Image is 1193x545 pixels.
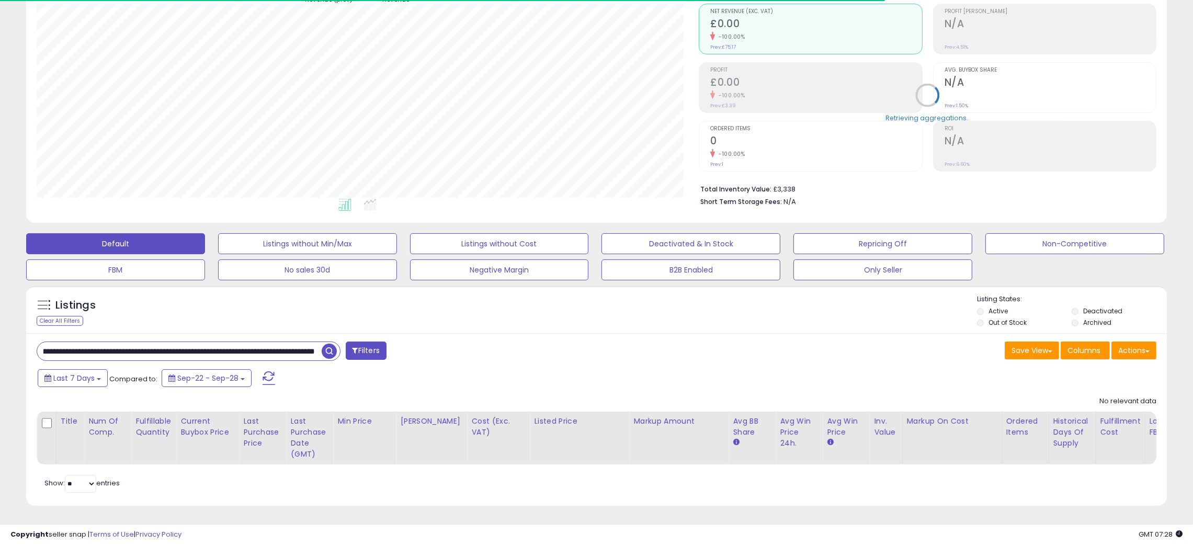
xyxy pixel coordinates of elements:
div: Avg Win Price [827,416,865,438]
div: Fulfillment Cost [1100,416,1141,438]
small: Avg Win Price. [827,438,833,447]
button: Last 7 Days [38,369,108,387]
div: Markup on Cost [907,416,997,427]
button: Columns [1061,342,1110,359]
label: Active [989,306,1008,315]
div: Last Purchase Date (GMT) [290,416,328,460]
small: Avg BB Share. [733,438,739,447]
div: Avg BB Share [733,416,771,438]
label: Archived [1083,318,1111,327]
div: Min Price [337,416,391,427]
a: Terms of Use [89,529,134,539]
div: [PERSON_NAME] [400,416,462,427]
button: Default [26,233,205,254]
div: Low Price FBA [1150,416,1188,438]
button: Filters [346,342,387,360]
div: Current Buybox Price [180,416,234,438]
div: Markup Amount [633,416,724,427]
button: Sep-22 - Sep-28 [162,369,252,387]
div: Fulfillable Quantity [135,416,172,438]
div: seller snap | | [10,530,181,540]
div: Ordered Items [1006,416,1044,438]
strong: Copyright [10,529,49,539]
span: 2025-10-7 07:28 GMT [1139,529,1183,539]
button: Only Seller [793,259,972,280]
div: Last Purchase Price [243,416,281,449]
div: Num of Comp. [88,416,127,438]
div: Historical Days Of Supply [1053,416,1092,449]
label: Out of Stock [989,318,1027,327]
a: Privacy Policy [135,529,181,539]
button: Save View [1005,342,1059,359]
h5: Listings [55,298,96,313]
button: B2B Enabled [601,259,780,280]
div: No relevant data [1099,396,1156,406]
button: Repricing Off [793,233,972,254]
th: The percentage added to the cost of goods (COGS) that forms the calculator for Min & Max prices. [902,412,1002,464]
button: Listings without Min/Max [218,233,397,254]
div: Inv. value [874,416,897,438]
span: Compared to: [109,374,157,384]
button: FBM [26,259,205,280]
button: Negative Margin [410,259,589,280]
p: Listing States: [977,294,1167,304]
div: Clear All Filters [37,316,83,326]
span: Last 7 Days [53,373,95,383]
div: Avg Win Price 24h. [780,416,818,449]
button: Actions [1111,342,1156,359]
button: Non-Competitive [985,233,1164,254]
div: Retrieving aggregations.. [885,113,970,122]
div: Title [61,416,79,427]
span: Sep-22 - Sep-28 [177,373,238,383]
label: Deactivated [1083,306,1122,315]
button: No sales 30d [218,259,397,280]
div: Listed Price [534,416,624,427]
div: Cost (Exc. VAT) [471,416,525,438]
span: Columns [1067,345,1100,356]
span: Show: entries [44,478,120,488]
button: Deactivated & In Stock [601,233,780,254]
button: Listings without Cost [410,233,589,254]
